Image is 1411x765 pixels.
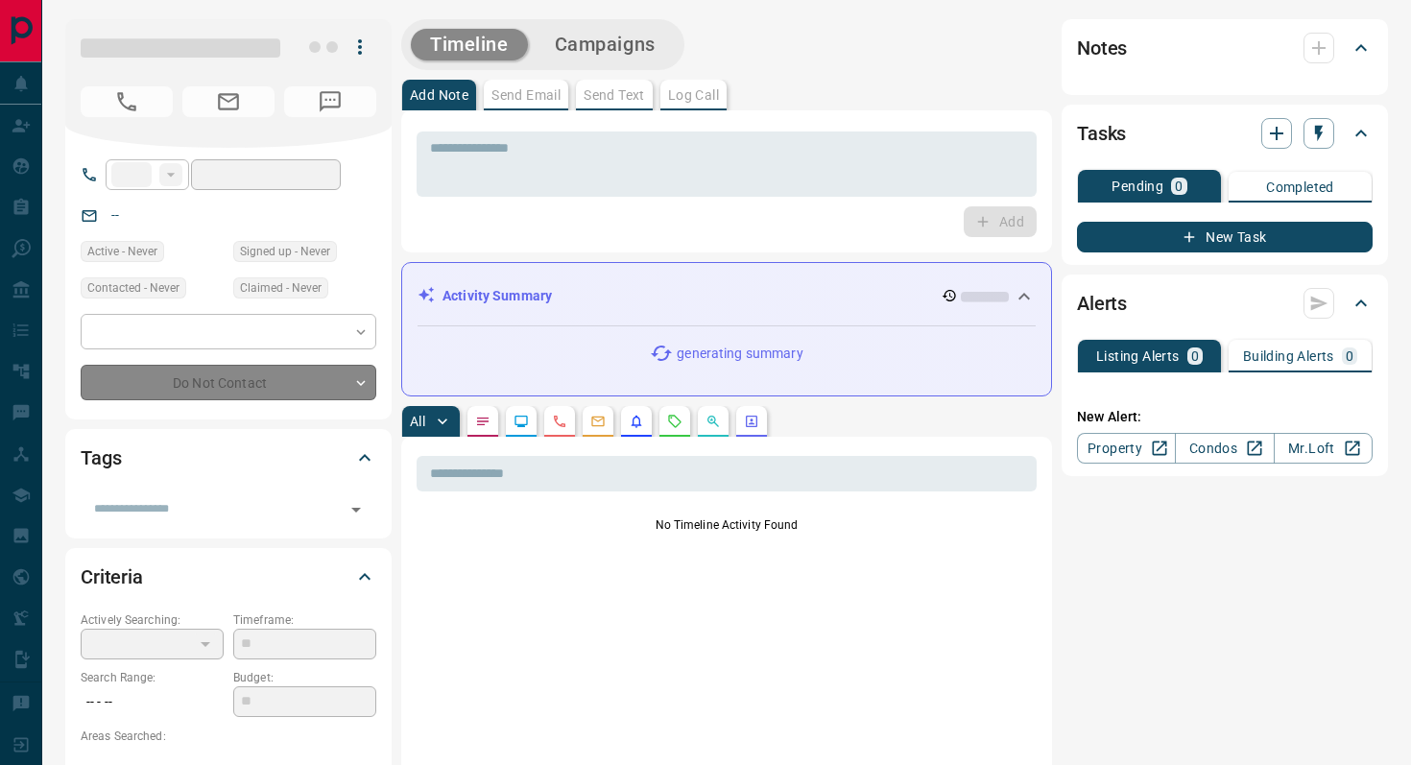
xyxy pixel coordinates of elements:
div: Notes [1077,25,1373,71]
svg: Opportunities [705,414,721,429]
svg: Agent Actions [744,414,759,429]
h2: Criteria [81,562,143,592]
p: Building Alerts [1243,349,1334,363]
a: -- [111,207,119,223]
p: Completed [1266,180,1334,194]
h2: Tags [81,442,121,473]
button: Open [343,496,370,523]
button: Timeline [411,29,528,60]
p: Add Note [410,88,468,102]
p: Search Range: [81,669,224,686]
p: -- - -- [81,686,224,718]
p: Listing Alerts [1096,349,1180,363]
button: Campaigns [536,29,675,60]
p: All [410,415,425,428]
span: Active - Never [87,242,157,261]
a: Mr.Loft [1274,433,1373,464]
a: Condos [1175,433,1274,464]
svg: Notes [475,414,490,429]
p: 0 [1346,349,1353,363]
div: Criteria [81,554,376,600]
svg: Lead Browsing Activity [514,414,529,429]
svg: Calls [552,414,567,429]
span: No Number [81,86,173,117]
div: Tasks [1077,110,1373,156]
p: Pending [1112,179,1163,193]
p: generating summary [677,344,802,364]
p: No Timeline Activity Found [417,516,1037,534]
span: Contacted - Never [87,278,179,298]
p: 0 [1191,349,1199,363]
p: New Alert: [1077,407,1373,427]
button: New Task [1077,222,1373,252]
h2: Tasks [1077,118,1126,149]
p: Activity Summary [442,286,552,306]
p: Areas Searched: [81,728,376,745]
div: Activity Summary [418,278,1036,314]
div: Alerts [1077,280,1373,326]
h2: Alerts [1077,288,1127,319]
a: Property [1077,433,1176,464]
span: No Email [182,86,275,117]
span: Signed up - Never [240,242,330,261]
div: Do Not Contact [81,365,376,400]
div: Tags [81,435,376,481]
h2: Notes [1077,33,1127,63]
p: Timeframe: [233,611,376,629]
p: Budget: [233,669,376,686]
svg: Emails [590,414,606,429]
p: Actively Searching: [81,611,224,629]
p: 0 [1175,179,1183,193]
svg: Listing Alerts [629,414,644,429]
svg: Requests [667,414,682,429]
span: Claimed - Never [240,278,322,298]
span: No Number [284,86,376,117]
